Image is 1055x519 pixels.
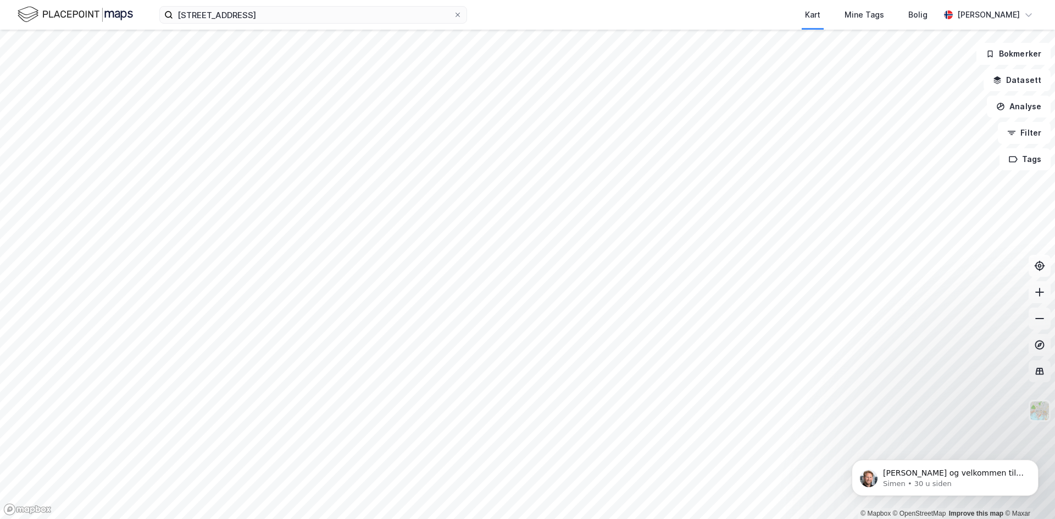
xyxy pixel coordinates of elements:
[893,510,946,517] a: OpenStreetMap
[3,503,52,516] a: Mapbox homepage
[173,7,453,23] input: Søk på adresse, matrikkel, gårdeiere, leietakere eller personer
[957,8,1020,21] div: [PERSON_NAME]
[1000,148,1051,170] button: Tags
[805,8,820,21] div: Kart
[908,8,928,21] div: Bolig
[845,8,884,21] div: Mine Tags
[987,96,1051,118] button: Analyse
[835,437,1055,514] iframe: Intercom notifications melding
[949,510,1003,517] a: Improve this map
[976,43,1051,65] button: Bokmerker
[1029,400,1050,421] img: Z
[860,510,891,517] a: Mapbox
[48,32,188,85] span: [PERSON_NAME] og velkommen til Newsec Maps, [PERSON_NAME] det er du lurer på så er det bare å ta ...
[998,122,1051,144] button: Filter
[984,69,1051,91] button: Datasett
[18,5,133,24] img: logo.f888ab2527a4732fd821a326f86c7f29.svg
[48,42,190,52] p: Message from Simen, sent 30 u siden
